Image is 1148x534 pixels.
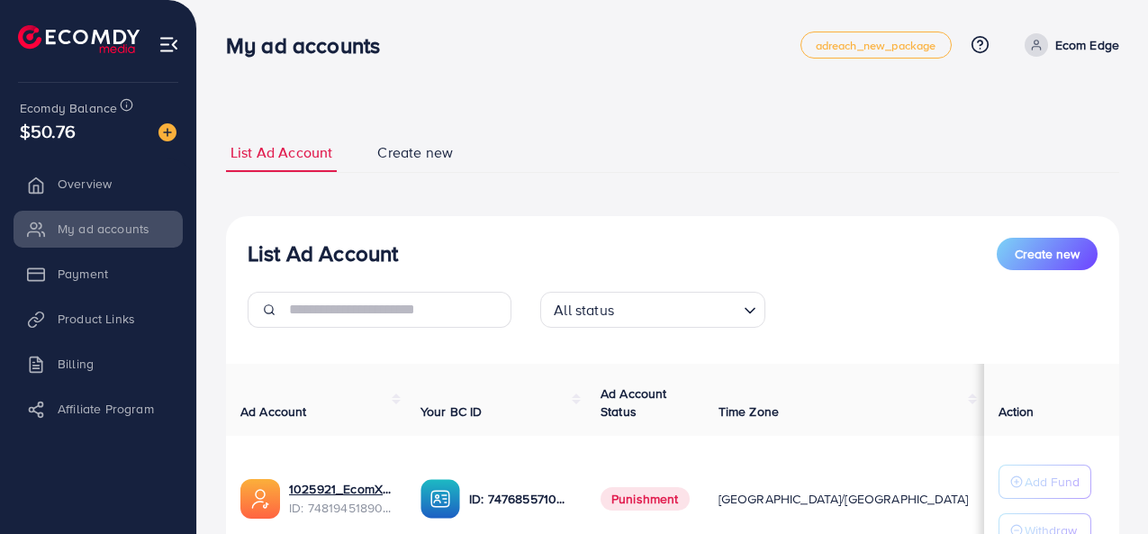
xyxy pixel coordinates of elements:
[420,479,460,519] img: ic-ba-acc.ded83a64.svg
[469,488,572,510] p: ID: 7476855710303879169
[719,403,779,421] span: Time Zone
[999,403,1035,421] span: Action
[18,25,140,53] img: logo
[240,479,280,519] img: ic-ads-acc.e4c84228.svg
[289,480,392,498] a: 1025921_EcomXperts_1742026135919
[800,32,952,59] a: adreach_new_package
[540,292,765,328] div: Search for option
[816,40,936,51] span: adreach_new_package
[158,34,179,55] img: menu
[240,403,307,421] span: Ad Account
[1017,33,1119,57] a: Ecom Edge
[619,294,737,323] input: Search for option
[20,99,117,117] span: Ecomdy Balance
[289,480,392,517] div: <span class='underline'>1025921_EcomXperts_1742026135919</span></br>7481945189062393873
[20,118,76,144] span: $50.76
[997,238,1098,270] button: Create new
[248,240,398,267] h3: List Ad Account
[1015,245,1080,263] span: Create new
[158,123,176,141] img: image
[999,465,1091,499] button: Add Fund
[226,32,394,59] h3: My ad accounts
[601,385,667,421] span: Ad Account Status
[550,297,618,323] span: All status
[420,403,483,421] span: Your BC ID
[289,499,392,517] span: ID: 7481945189062393873
[719,490,969,508] span: [GEOGRAPHIC_DATA]/[GEOGRAPHIC_DATA]
[377,142,453,163] span: Create new
[1025,471,1080,493] p: Add Fund
[1055,34,1119,56] p: Ecom Edge
[231,142,332,163] span: List Ad Account
[601,487,690,511] span: Punishment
